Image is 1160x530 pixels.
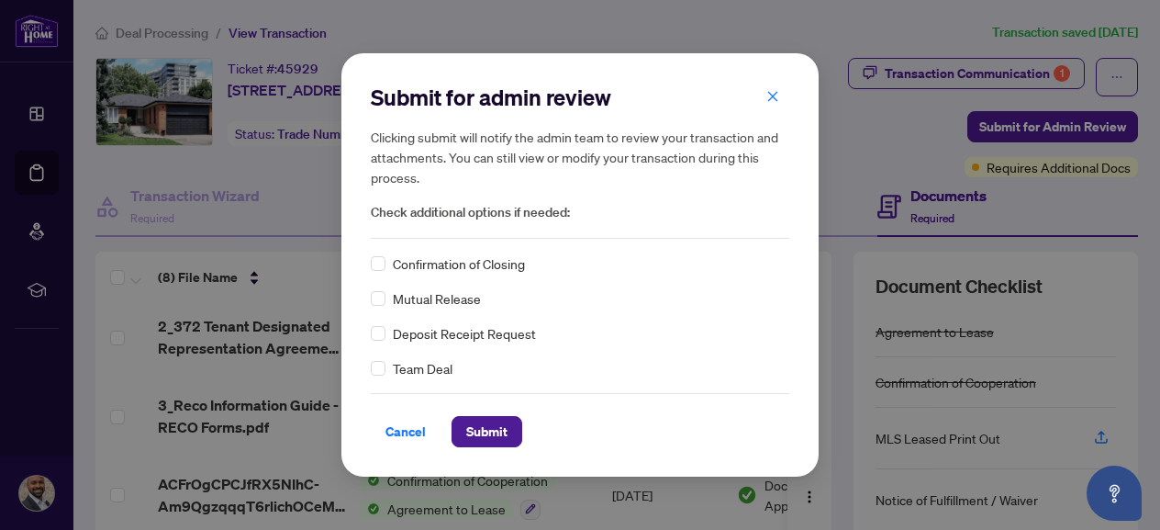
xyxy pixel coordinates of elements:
[385,417,426,446] span: Cancel
[466,417,507,446] span: Submit
[371,127,789,187] h5: Clicking submit will notify the admin team to review your transaction and attachments. You can st...
[371,202,789,223] span: Check additional options if needed:
[1087,466,1142,521] button: Open asap
[371,83,789,112] h2: Submit for admin review
[766,90,779,103] span: close
[452,416,522,447] button: Submit
[393,323,536,344] span: Deposit Receipt Request
[371,416,441,447] button: Cancel
[393,358,452,378] span: Team Deal
[393,288,481,309] span: Mutual Release
[393,254,525,274] span: Confirmation of Closing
